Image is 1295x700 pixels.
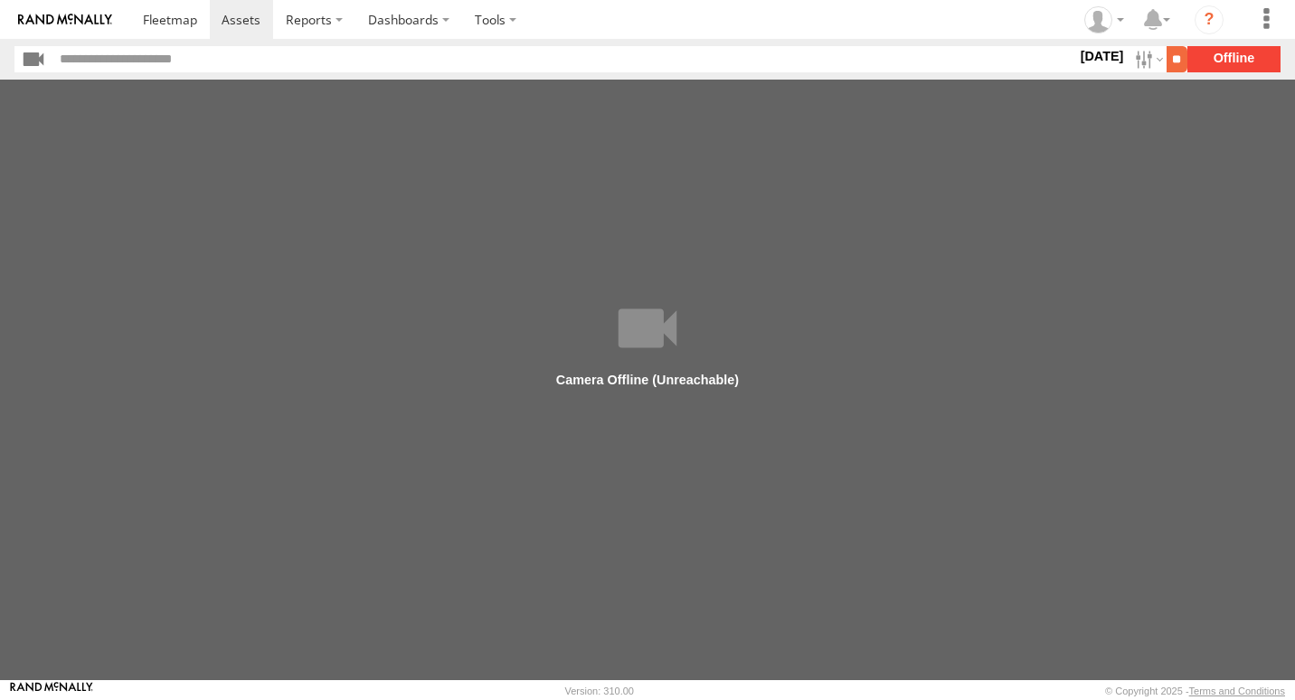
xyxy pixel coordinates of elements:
[565,686,634,696] div: Version: 310.00
[1076,46,1127,66] label: [DATE]
[10,682,93,700] a: Visit our Website
[1078,6,1130,33] div: Chino Castillo
[1189,686,1285,696] a: Terms and Conditions
[1128,46,1167,72] label: Search Filter Options
[18,14,112,26] img: rand-logo.svg
[1105,686,1285,696] div: © Copyright 2025 -
[1195,5,1224,34] i: ?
